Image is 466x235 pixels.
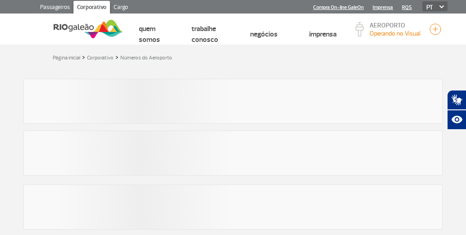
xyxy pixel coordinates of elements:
div: Plugin de acessibilidade da Hand Talk. [447,90,466,130]
a: Passageiros [37,1,73,15]
a: Números do Aeroporto [120,54,172,61]
p: Visibilidade de 10000m [370,29,420,38]
a: RQS [402,5,412,10]
a: Imprensa [373,5,393,10]
a: > [82,52,85,62]
a: > [115,52,119,62]
button: Abrir tradutor de língua de sinais. [447,90,466,110]
a: Cargo [110,1,132,15]
a: Quem Somos [139,24,160,44]
button: Abrir recursos assistivos. [447,110,466,130]
a: Página inicial [53,54,80,61]
a: Imprensa [309,30,337,39]
a: Trabalhe Conosco [192,24,218,44]
a: Corporativo [87,54,114,61]
a: Compra On-line GaleOn [313,5,364,10]
p: AEROPORTO [370,23,420,29]
a: Negócios [250,30,278,39]
a: Corporativo [73,1,110,15]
